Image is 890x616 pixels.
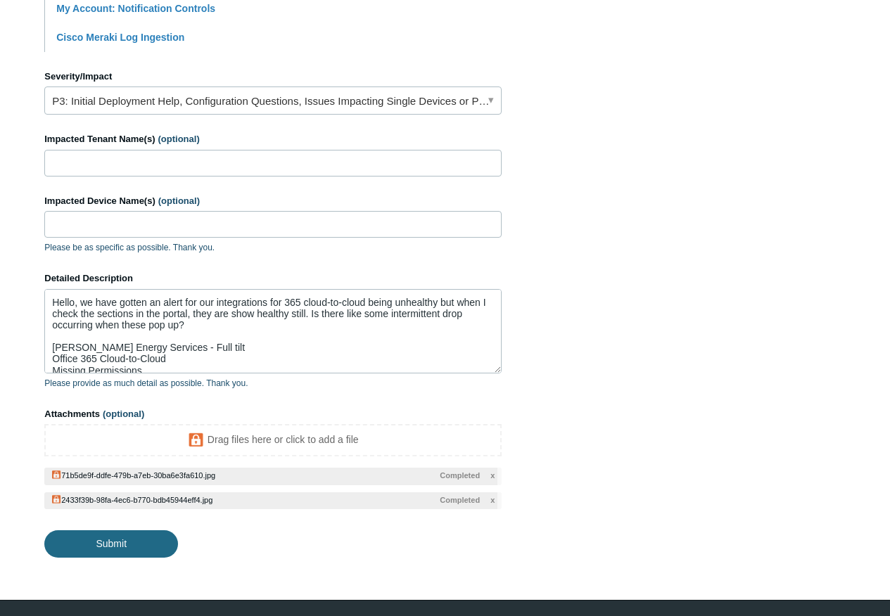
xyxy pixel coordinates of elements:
[490,494,495,506] span: x
[44,194,502,208] label: Impacted Device Name(s)
[44,70,502,84] label: Severity/Impact
[490,470,495,482] span: x
[44,530,178,557] input: Submit
[440,470,480,482] span: Completed
[158,134,200,144] span: (optional)
[44,377,502,390] p: Please provide as much detail as possible. Thank you.
[44,241,502,254] p: Please be as specific as possible. Thank you.
[44,86,502,115] a: P3: Initial Deployment Help, Configuration Questions, Issues Impacting Single Devices or Past Out...
[440,494,480,506] span: Completed
[44,132,502,146] label: Impacted Tenant Name(s)
[44,271,502,285] label: Detailed Description
[44,407,502,421] label: Attachments
[56,3,215,14] a: My Account: Notification Controls
[158,195,200,206] span: (optional)
[103,409,144,419] span: (optional)
[56,32,184,43] a: Cisco Meraki Log Ingestion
